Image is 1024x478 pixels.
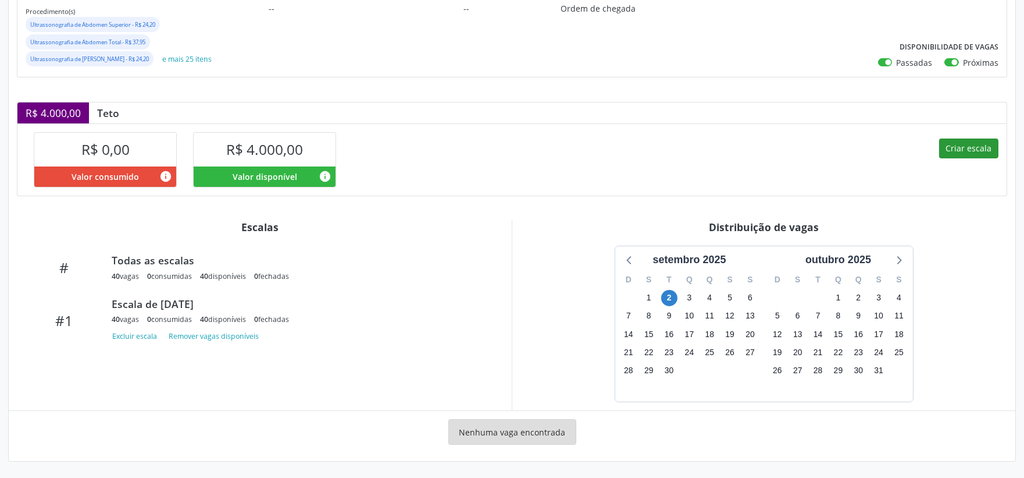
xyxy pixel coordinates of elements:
[561,2,690,15] div: Ordem de chegada
[891,308,907,324] span: sábado, 11 de outubro de 2025
[900,38,998,56] label: Disponibilidade de vagas
[828,271,848,289] div: Q
[870,308,887,324] span: sexta-feira, 10 de outubro de 2025
[801,252,876,268] div: outubro 2025
[463,2,544,15] div: --
[89,107,127,119] div: Teto
[830,290,846,306] span: quarta-feira, 1 de outubro de 2025
[810,308,826,324] span: terça-feira, 7 de outubro de 2025
[661,326,677,342] span: terça-feira, 16 de setembro de 2025
[850,344,866,360] span: quinta-feira, 23 de outubro de 2025
[200,271,208,281] span: 40
[448,419,576,445] div: Nenhuma vaga encontrada
[701,308,718,324] span: quinta-feira, 11 de setembro de 2025
[620,326,637,342] span: domingo, 14 de setembro de 2025
[740,271,761,289] div: S
[701,326,718,342] span: quinta-feira, 18 de setembro de 2025
[661,344,677,360] span: terça-feira, 23 de setembro de 2025
[939,139,998,158] button: Criar escala
[147,271,192,281] div: consumidas
[891,344,907,360] span: sábado, 25 de outubro de 2025
[701,344,718,360] span: quinta-feira, 25 de setembro de 2025
[891,290,907,306] span: sábado, 4 de outubro de 2025
[648,252,730,268] div: setembro 2025
[641,290,657,306] span: segunda-feira, 1 de setembro de 2025
[25,312,104,329] div: #1
[30,55,149,63] small: Ultrassonografia de [PERSON_NAME] - R$ 24,20
[963,56,998,69] label: Próximas
[869,271,889,289] div: S
[722,344,738,360] span: sexta-feira, 26 de setembro de 2025
[254,314,289,324] div: fechadas
[147,314,151,324] span: 0
[787,271,808,289] div: S
[790,308,806,324] span: segunda-feira, 6 de outubro de 2025
[830,344,846,360] span: quarta-feira, 22 de outubro de 2025
[870,326,887,342] span: sexta-feira, 17 de outubro de 2025
[25,259,104,276] div: #
[641,326,657,342] span: segunda-feira, 15 de setembro de 2025
[742,290,758,306] span: sábado, 6 de setembro de 2025
[659,271,679,289] div: T
[620,362,637,378] span: domingo, 28 de setembro de 2025
[641,362,657,378] span: segunda-feira, 29 de setembro de 2025
[641,344,657,360] span: segunda-feira, 22 de setembro de 2025
[769,326,786,342] span: domingo, 12 de outubro de 2025
[681,326,697,342] span: quarta-feira, 17 de setembro de 2025
[159,170,172,183] i: Valor consumido por agendamentos feitos para este serviço
[72,171,139,183] span: Valor consumido
[112,254,487,267] div: Todas as escalas
[112,328,162,344] button: Excluir escala
[269,2,447,15] div: --
[319,170,331,183] i: Valor disponível para agendamentos feitos para este serviço
[700,271,720,289] div: Q
[891,326,907,342] span: sábado, 18 de outubro de 2025
[112,298,487,310] div: Escala de [DATE]
[661,308,677,324] span: terça-feira, 9 de setembro de 2025
[81,140,130,159] span: R$ 0,00
[226,140,303,159] span: R$ 4.000,00
[790,362,806,378] span: segunda-feira, 27 de outubro de 2025
[147,271,151,281] span: 0
[112,314,120,324] span: 40
[26,7,75,16] small: Procedimento(s)
[112,271,139,281] div: vagas
[520,221,1007,233] div: Distribuição de vagas
[720,271,740,289] div: S
[742,344,758,360] span: sábado, 27 de setembro de 2025
[17,221,504,233] div: Escalas
[830,326,846,342] span: quarta-feira, 15 de outubro de 2025
[200,314,246,324] div: disponíveis
[722,308,738,324] span: sexta-feira, 12 de setembro de 2025
[768,271,788,289] div: D
[641,308,657,324] span: segunda-feira, 8 de setembro de 2025
[848,271,869,289] div: Q
[254,271,258,281] span: 0
[681,308,697,324] span: quarta-feira, 10 de setembro de 2025
[679,271,700,289] div: Q
[769,308,786,324] span: domingo, 5 de outubro de 2025
[850,290,866,306] span: quinta-feira, 2 de outubro de 2025
[870,290,887,306] span: sexta-feira, 3 de outubro de 2025
[620,344,637,360] span: domingo, 21 de setembro de 2025
[701,290,718,306] span: quinta-feira, 4 de setembro de 2025
[870,344,887,360] span: sexta-feira, 24 de outubro de 2025
[619,271,639,289] div: D
[722,290,738,306] span: sexta-feira, 5 de setembro de 2025
[850,362,866,378] span: quinta-feira, 30 de outubro de 2025
[889,271,909,289] div: S
[681,344,697,360] span: quarta-feira, 24 de setembro de 2025
[790,344,806,360] span: segunda-feira, 20 de outubro de 2025
[233,171,297,183] span: Valor disponível
[896,56,932,69] label: Passadas
[808,271,828,289] div: T
[830,362,846,378] span: quarta-feira, 29 de outubro de 2025
[254,271,289,281] div: fechadas
[769,344,786,360] span: domingo, 19 de outubro de 2025
[850,308,866,324] span: quinta-feira, 9 de outubro de 2025
[112,314,139,324] div: vagas
[742,308,758,324] span: sábado, 13 de setembro de 2025
[810,362,826,378] span: terça-feira, 28 de outubro de 2025
[790,326,806,342] span: segunda-feira, 13 de outubro de 2025
[638,271,659,289] div: S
